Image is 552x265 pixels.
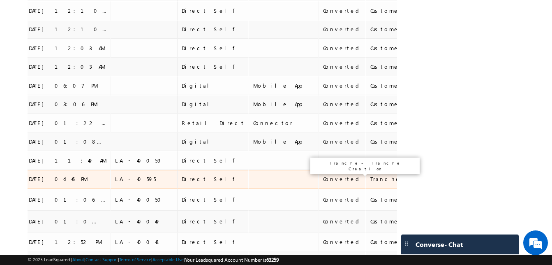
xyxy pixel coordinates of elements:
a: Terms of Service [119,257,151,262]
div: Converted [323,26,362,33]
div: Digital [182,82,245,89]
div: [DATE] 12:03 AM [25,44,107,52]
div: [DATE] 01:06 PM [25,196,107,203]
div: [DATE] 06:07 PM [25,82,107,89]
div: [DATE] 03:06 PM [25,100,107,108]
div: Converted [323,138,362,145]
div: Converted [323,63,362,70]
div: [DATE] 01:01 PM [25,218,107,225]
div: LA - 40059 [115,157,173,164]
p: Tranche - Tranche Creation [314,160,416,172]
div: Direct Self [182,157,245,164]
div: Tranche - Tranche Creation [370,175,453,183]
div: Direct Self [182,238,245,246]
div: Customer Onboarding - Application Initiation [370,100,453,108]
div: Customer Onboarding - Application Initiation [370,82,453,89]
div: Customer Onboarding - Application Initiation [370,26,453,33]
div: Minimize live chat window [135,4,155,24]
div: LA - 40048 [115,238,173,246]
div: Customer Onboarding - Application Initiation [370,218,453,225]
span: Your Leadsquared Account Number is [185,257,279,263]
div: Direct Self [182,26,245,33]
div: LA - 40049 [115,218,173,225]
div: Converted [323,218,362,225]
div: Converted [323,175,362,183]
div: Direct Self [182,7,245,14]
div: [DATE] 12:10 AM [25,26,107,33]
div: Connector [253,119,315,127]
div: Converted [323,238,362,246]
div: Customer Onboarding - Application Initiation [370,138,453,145]
textarea: Type your message and hit 'Enter' [11,76,150,199]
div: Customer Onboarding - Application Initiation [370,238,453,246]
div: Converted [323,196,362,203]
div: Converted [323,82,362,89]
div: Mobile App [253,82,315,89]
div: Customer Onboarding - Application Initiation [370,7,453,14]
a: Contact Support [85,257,118,262]
span: © 2025 LeadSquared | | | | | [28,256,279,264]
div: [DATE] 12:03 AM [25,63,107,70]
div: Mobile App [253,100,315,108]
div: Digital [182,100,245,108]
img: carter-drag [403,240,410,247]
a: About [72,257,84,262]
div: Converted [323,7,362,14]
img: d_60004797649_company_0_60004797649 [14,43,35,54]
div: Direct Self [182,175,245,183]
div: Chat with us now [43,43,138,54]
div: Converted [323,44,362,52]
div: Mobile App [253,138,315,145]
div: Direct Self [182,218,245,225]
em: Start Chat [112,206,149,217]
div: LA - 40050 [115,196,173,203]
div: Customer Onboarding - Application Initiation [370,44,453,52]
div: Direct Self [182,196,245,203]
div: Retail Direct [182,119,245,127]
div: Converted [323,119,362,127]
div: Direct Self [182,44,245,52]
div: [DATE] 11:49 AM [25,157,107,164]
a: Acceptable Use [152,257,184,262]
div: Digital [182,138,245,145]
div: LA - 40595 [115,175,173,183]
div: Direct Self [182,63,245,70]
div: Customer Onboarding - Application Initiation [370,196,453,203]
div: [DATE] 12:52 PM [25,238,107,246]
div: Customer Onboarding - Application Initiation [370,63,453,70]
div: Converted [323,100,362,108]
div: [DATE] 12:10 AM [25,7,107,14]
div: [DATE] 04:46 PM [25,175,107,183]
span: Converse - Chat [416,241,463,248]
div: [DATE] 01:22 PM [25,119,107,127]
span: 63259 [266,257,279,263]
div: [DATE] 01:08 PM [25,138,107,145]
div: Customer Onboarding - Application Initiation [370,119,453,127]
